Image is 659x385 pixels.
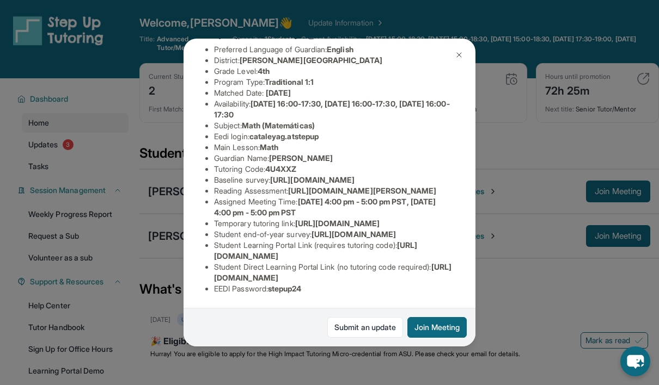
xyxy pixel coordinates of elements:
li: Temporary tutoring link : [214,218,454,229]
li: Tutoring Code : [214,164,454,175]
li: Guardian Name : [214,153,454,164]
li: Main Lesson : [214,142,454,153]
li: Reading Assessment : [214,185,454,196]
span: 4U4XXZ [265,164,296,173]
li: Preferred Language of Guardian: [214,44,454,55]
span: [URL][DOMAIN_NAME] [270,175,355,184]
li: Assigned Meeting Time : [214,196,454,218]
button: Join Meeting [407,317,467,338]
li: Student end-of-year survey : [214,229,454,240]
span: [DATE] [266,88,291,97]
img: Close Icon [455,51,463,59]
li: Program Type: [214,77,454,88]
li: Grade Level: [214,66,454,77]
span: [URL][DOMAIN_NAME] [312,229,396,239]
span: [DATE] 16:00-17:30, [DATE] 16:00-17:30, [DATE] 16:00-17:30 [214,99,450,119]
span: [PERSON_NAME][GEOGRAPHIC_DATA] [240,55,382,65]
li: EEDI Password : [214,283,454,294]
span: stepup24 [268,284,302,293]
a: Submit an update [327,317,403,338]
span: [DATE] 4:00 pm - 5:00 pm PST, [DATE] 4:00 pm - 5:00 pm PST [214,197,436,217]
span: [URL][DOMAIN_NAME] [295,219,380,228]
span: Traditional 1:1 [265,77,314,86]
li: Availability: [214,98,454,120]
li: Student Direct Learning Portal Link (no tutoring code required) : [214,262,454,283]
span: [URL][DOMAIN_NAME][PERSON_NAME] [288,186,436,195]
button: chat-button [620,346,650,376]
span: cataleyag.atstepup [249,132,319,141]
li: Baseline survey : [214,175,454,185]
span: 4th [258,66,270,76]
span: English [327,45,353,54]
li: District: [214,55,454,66]
span: Math [260,142,278,152]
li: Matched Date: [214,88,454,98]
span: [PERSON_NAME] [269,153,333,163]
span: Math (Matemáticas) [242,121,315,130]
li: Eedi login : [214,131,454,142]
li: Student Learning Portal Link (requires tutoring code) : [214,240,454,262]
li: Subject : [214,120,454,131]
